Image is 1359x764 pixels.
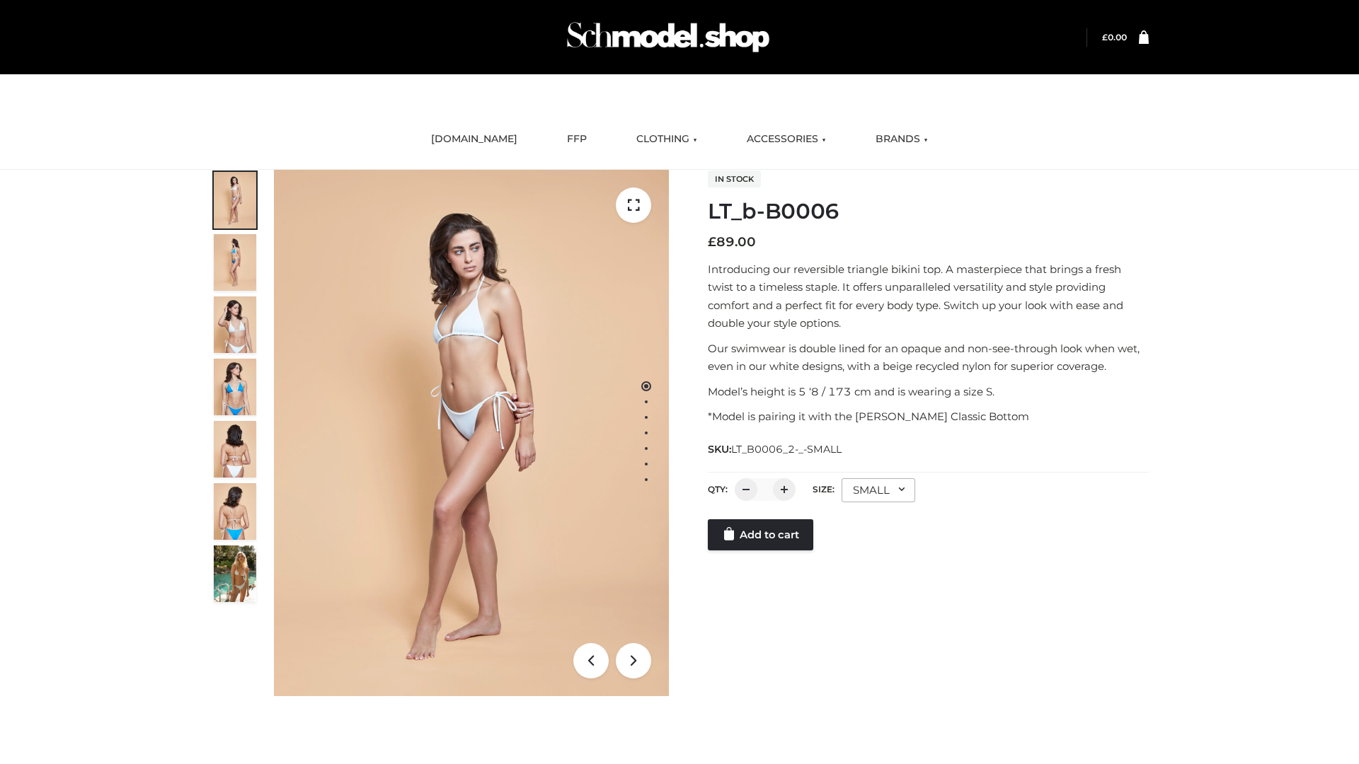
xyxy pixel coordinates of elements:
bdi: 0.00 [1102,32,1127,42]
label: QTY: [708,484,728,494]
a: BRANDS [865,124,939,155]
p: *Model is pairing it with the [PERSON_NAME] Classic Bottom [708,407,1149,426]
bdi: 89.00 [708,234,756,250]
a: ACCESSORIES [736,124,837,155]
h1: LT_b-B0006 [708,199,1149,224]
a: Add to cart [708,519,813,550]
p: Our swimwear is double lined for an opaque and non-see-through look when wet, even in our white d... [708,340,1149,376]
span: In stock [708,170,761,187]
img: ArielClassicBikiniTop_CloudNine_AzureSky_OW114ECO_8-scaled.jpg [214,483,256,540]
img: ArielClassicBikiniTop_CloudNine_AzureSky_OW114ECO_4-scaled.jpg [214,359,256,415]
img: Arieltop_CloudNine_AzureSky2.jpg [214,545,256,602]
span: £ [1102,32,1108,42]
img: ArielClassicBikiniTop_CloudNine_AzureSky_OW114ECO_2-scaled.jpg [214,234,256,291]
a: FFP [556,124,597,155]
span: LT_B0006_2-_-SMALL [731,443,842,456]
img: ArielClassicBikiniTop_CloudNine_AzureSky_OW114ECO_7-scaled.jpg [214,421,256,477]
a: CLOTHING [626,124,708,155]
p: Model’s height is 5 ‘8 / 173 cm and is wearing a size S. [708,383,1149,401]
div: SMALL [842,478,915,502]
label: Size: [813,484,835,494]
img: ArielClassicBikiniTop_CloudNine_AzureSky_OW114ECO_3-scaled.jpg [214,296,256,353]
img: ArielClassicBikiniTop_CloudNine_AzureSky_OW114ECO_1-scaled.jpg [214,172,256,228]
p: Introducing our reversible triangle bikini top. A masterpiece that brings a fresh twist to a time... [708,260,1149,332]
img: ArielClassicBikiniTop_CloudNine_AzureSky_OW114ECO_1 [274,170,669,696]
span: SKU: [708,441,843,458]
a: £0.00 [1102,32,1127,42]
span: £ [708,234,716,250]
a: [DOMAIN_NAME] [420,124,528,155]
img: Schmodel Admin 964 [562,9,774,65]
